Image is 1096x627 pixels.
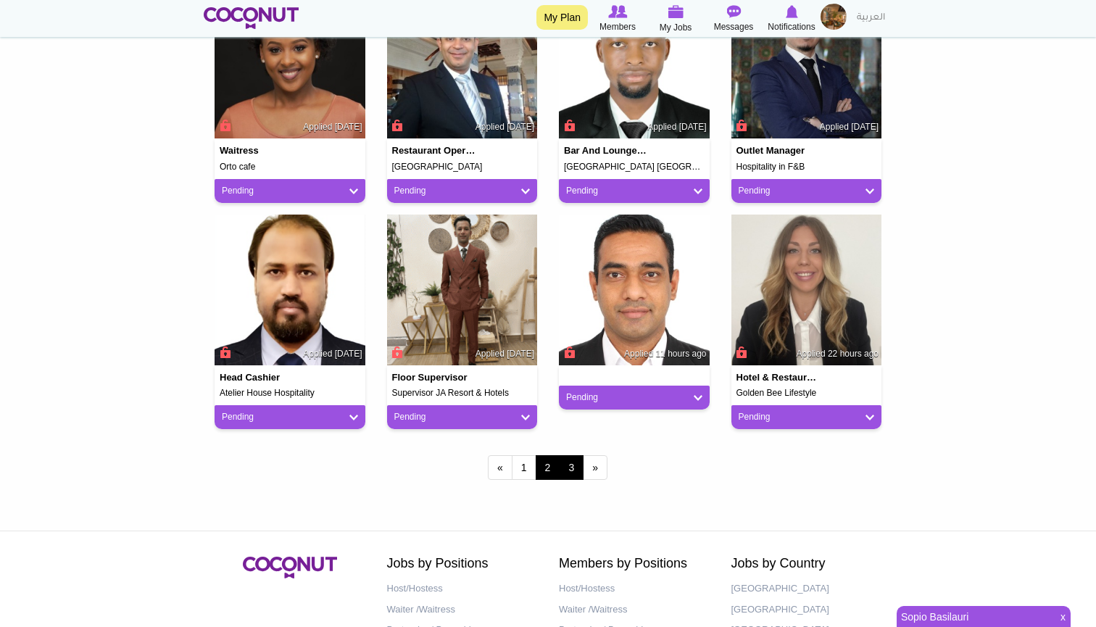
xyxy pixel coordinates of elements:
h4: Bar and Lounge Manager [564,146,648,156]
h4: Outlet Manager [736,146,821,156]
span: Members [599,20,636,34]
h2: Jobs by Positions [387,557,538,571]
a: Messages Messages [705,4,763,34]
a: Browse Members Members [589,4,647,34]
a: [GEOGRAPHIC_DATA] [731,599,882,620]
a: 1 [512,455,536,480]
h4: Floor Supervisor [392,373,476,383]
h5: [GEOGRAPHIC_DATA] [392,162,533,172]
h5: Supervisor JA Resort & Hotels [392,389,533,398]
a: Waiter /Waitress [559,599,710,620]
a: next › [583,455,607,480]
img: Sultan Ahmed's picture [215,215,365,365]
a: Pending [394,411,531,423]
a: Waiter /Waitress [387,599,538,620]
a: Pending [222,185,358,197]
img: My Jobs [668,5,684,18]
img: Anastasia Malenkova's picture [731,215,882,365]
a: Host/Hostess [387,578,538,599]
h5: Golden Bee Lifestyle [736,389,877,398]
a: My Plan [536,5,588,30]
a: Sopio Basilauri [897,607,1052,627]
span: Connect to Unlock the Profile [217,345,231,360]
h4: Waitress [220,146,304,156]
a: Pending [394,185,531,197]
a: Notifications Notifications [763,4,821,34]
h5: Orto cafe [220,162,360,172]
img: Home [204,7,299,29]
span: Connect to Unlock the Profile [734,118,747,133]
span: Messages [714,20,754,34]
img: Notifications [786,5,798,18]
a: [GEOGRAPHIC_DATA] [731,578,882,599]
span: Connect to Unlock the Profile [562,118,575,133]
a: My Jobs My Jobs [647,4,705,35]
h2: Jobs by Country [731,557,882,571]
a: ‹ previous [488,455,512,480]
a: Pending [739,411,875,423]
span: My Jobs [660,20,692,35]
span: Notifications [768,20,815,34]
a: Pending [739,185,875,197]
h4: Hotel & Restaurant Manager [736,373,821,383]
span: Connect to Unlock the Profile [734,345,747,360]
h4: Head Cashier [220,373,304,383]
h5: Hospitality in F&B [736,162,877,172]
a: العربية [850,4,892,33]
a: 3 [559,455,584,480]
a: Pending [566,185,702,197]
a: Pending [222,411,358,423]
h2: Members by Positions [559,557,710,571]
img: Coconut [243,557,337,578]
span: Connect to Unlock the Profile [390,345,403,360]
span: Connect to Unlock the Profile [390,118,403,133]
img: Umair Iftikhar's picture [387,215,538,365]
img: Browse Members [608,5,627,18]
img: Meethal Bhagyaraj's picture [559,215,710,365]
span: Connect to Unlock the Profile [217,118,231,133]
a: Host/Hostess [559,578,710,599]
img: Messages [726,5,741,18]
a: Pending [566,391,702,404]
span: x [1055,607,1071,627]
h5: Atelier House Hospitality [220,389,360,398]
h5: [GEOGRAPHIC_DATA] [GEOGRAPHIC_DATA] [564,162,705,172]
h4: Restaurant operation manager [392,146,476,156]
span: 2 [536,455,560,480]
span: Connect to Unlock the Profile [562,345,575,360]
